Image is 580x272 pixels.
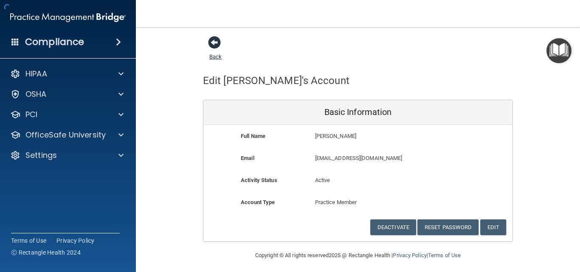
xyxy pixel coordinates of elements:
button: Reset Password [417,219,479,235]
span: Ⓒ Rectangle Health 2024 [11,248,81,257]
b: Full Name [241,133,265,139]
a: OfficeSafe University [10,130,124,140]
p: PCI [25,109,37,120]
b: Account Type [241,199,275,205]
a: Back [209,43,222,60]
p: Practice Member [315,197,401,208]
a: Settings [10,150,124,160]
button: Edit [480,219,506,235]
a: Terms of Use [11,236,46,245]
h4: Compliance [25,36,84,48]
p: [EMAIL_ADDRESS][DOMAIN_NAME] [315,153,450,163]
a: Privacy Policy [56,236,95,245]
div: Copyright © All rights reserved 2025 @ Rectangle Health | | [203,242,513,269]
p: Settings [25,150,57,160]
button: Open Resource Center [546,38,572,63]
p: OSHA [25,89,47,99]
img: PMB logo [10,9,126,26]
a: HIPAA [10,69,124,79]
h4: Edit [PERSON_NAME]'s Account [203,75,349,86]
b: Email [241,155,254,161]
a: Privacy Policy [393,252,426,258]
p: OfficeSafe University [25,130,106,140]
p: Active [315,175,401,185]
p: [PERSON_NAME] [315,131,450,141]
button: Deactivate [370,219,416,235]
div: Basic Information [203,100,512,125]
a: PCI [10,109,124,120]
a: Terms of Use [428,252,461,258]
a: OSHA [10,89,124,99]
p: HIPAA [25,69,47,79]
b: Activity Status [241,177,277,183]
